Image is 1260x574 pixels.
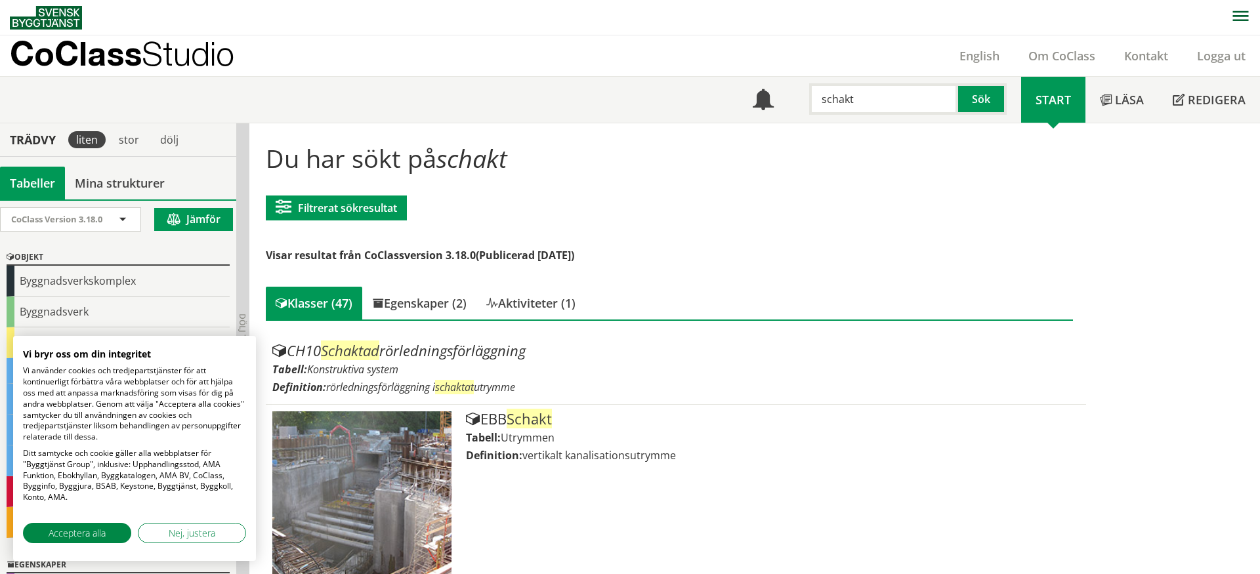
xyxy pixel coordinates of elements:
[7,558,230,573] div: Egenskaper
[23,448,246,503] p: Ditt samtycke och cookie gäller alla webbplatser för "Byggtjänst Group", inklusive: Upphandlingss...
[7,266,230,297] div: Byggnadsverkskomplex
[272,380,326,394] label: Definition:
[1110,48,1183,64] a: Kontakt
[23,523,131,543] button: Acceptera alla cookies
[326,380,515,394] span: rörledningsförläggning i utrymme
[68,131,106,148] div: liten
[958,83,1007,115] button: Sök
[3,133,63,147] div: Trädvy
[1085,77,1158,123] a: Läsa
[10,6,82,30] img: Svensk Byggtjänst
[23,365,246,443] p: Vi använder cookies och tredjepartstjänster för att kontinuerligt förbättra våra webbplatser och ...
[7,250,230,266] div: Objekt
[1115,92,1144,108] span: Läsa
[1188,92,1246,108] span: Redigera
[7,507,230,538] div: Material och resurser
[266,248,476,262] span: Visar resultat från CoClassversion 3.18.0
[476,287,585,319] div: Aktiviteter (1)
[152,131,186,148] div: dölj
[945,48,1014,64] a: English
[321,340,379,360] span: Schaktad
[753,91,774,112] span: Notifikationer
[7,297,230,327] div: Byggnadsverk
[466,430,501,445] label: Tabell:
[435,380,474,394] span: schaktat
[11,213,102,225] span: CoClass Version 3.18.0
[362,287,476,319] div: Egenskaper (2)
[272,343,1079,359] div: CH10 rörledningsförläggning
[138,523,246,543] button: Justera cookie preferenser
[154,208,233,231] button: Jämför
[23,348,246,360] h2: Vi bryr oss om din integritet
[809,83,958,115] input: Sök
[266,195,407,220] button: Filtrerat sökresultat
[266,287,362,319] div: Klasser (47)
[1036,92,1071,108] span: Start
[501,430,555,445] span: Utrymmen
[65,167,175,199] a: Mina strukturer
[7,384,230,415] div: Funktionella system
[266,144,1072,173] h1: Du har sökt på
[436,141,507,175] span: schakt
[7,327,230,358] div: Utrymmen
[522,448,676,462] span: vertikalt kanalisationsutrymme
[7,358,230,384] div: Byggdelar
[1183,48,1260,64] a: Logga ut
[169,526,215,540] span: Nej, justera
[7,415,230,445] div: Konstruktiva system
[1158,77,1260,123] a: Redigera
[10,46,234,61] p: CoClass
[466,411,1079,427] div: EBB
[49,526,106,540] span: Acceptera alla
[466,448,522,462] label: Definition:
[10,35,262,76] a: CoClassStudio
[111,131,147,148] div: stor
[476,248,574,262] span: (Publicerad [DATE])
[237,314,248,365] span: Dölj trädvy
[142,34,234,73] span: Studio
[7,445,230,476] div: Komponenter
[1021,77,1085,123] a: Start
[272,362,307,377] label: Tabell:
[7,476,230,507] div: Produktionsresultat
[507,409,552,428] span: Schakt
[307,362,398,377] span: Konstruktiva system
[1014,48,1110,64] a: Om CoClass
